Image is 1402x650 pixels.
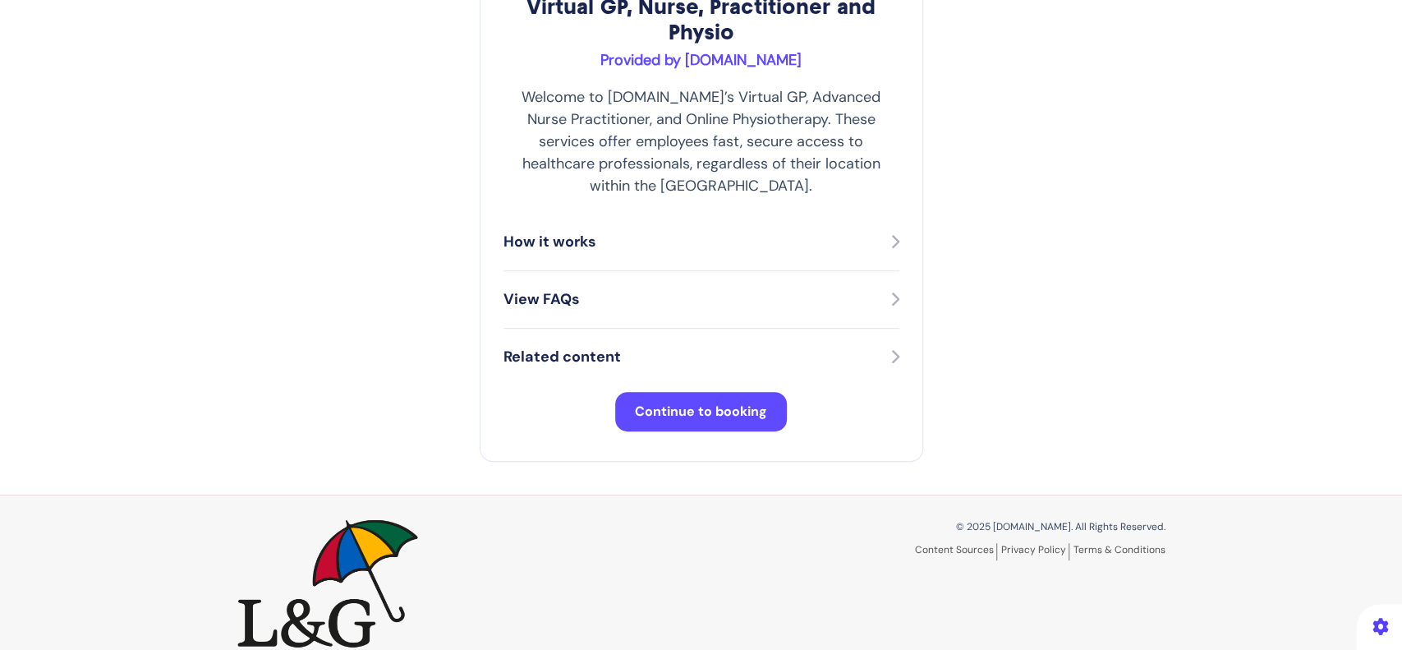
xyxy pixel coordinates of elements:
[237,519,418,648] img: Spectrum.Life logo
[714,519,1165,534] p: © 2025 [DOMAIN_NAME]. All Rights Reserved.
[1001,543,1069,560] a: Privacy Policy
[503,288,580,311] p: View FAQs
[503,86,899,197] p: Welcome to [DOMAIN_NAME]’s Virtual GP, Advanced Nurse Practitioner, and Online Physiotherapy. The...
[503,346,621,368] p: Related content
[1073,543,1165,556] a: Terms & Conditions
[915,543,997,560] a: Content Sources
[635,403,767,420] span: Continue to booking
[503,345,899,369] button: Related content
[503,288,899,311] button: View FAQs
[503,231,596,253] p: How it works
[615,392,787,431] button: Continue to booking
[503,230,899,254] button: How it works
[503,52,899,70] h3: Provided by [DOMAIN_NAME]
